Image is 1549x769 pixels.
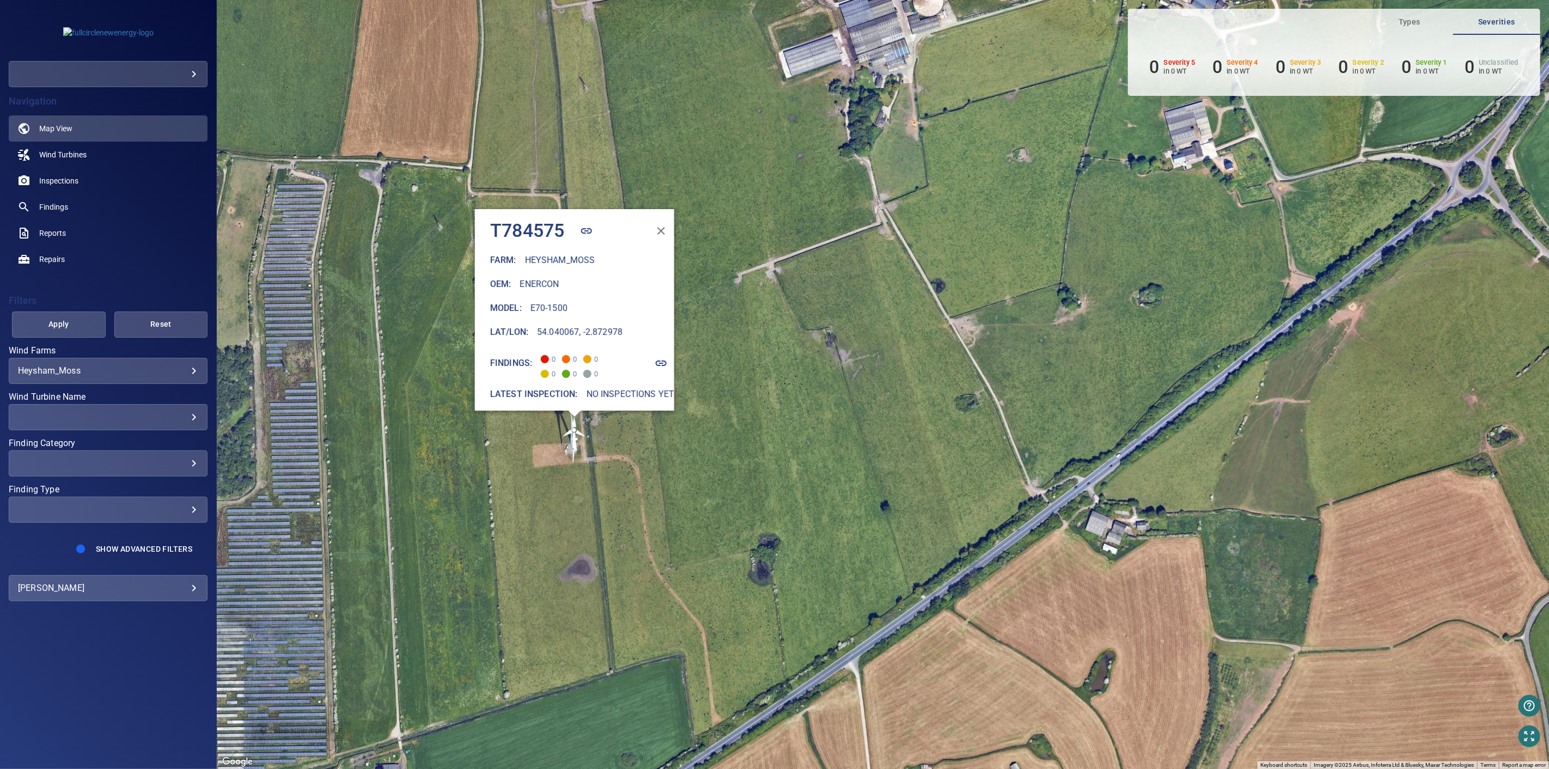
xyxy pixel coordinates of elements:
a: windturbines noActive [9,142,208,168]
div: Wind Farms [9,358,208,384]
a: Report a map error [1502,762,1546,768]
h6: Model : [490,301,522,316]
h6: 0 [1276,57,1285,77]
span: Reset [128,318,194,331]
h6: No inspections yet [587,387,675,402]
button: Show Advanced Filters [89,540,199,558]
h6: Oem : [490,277,511,292]
li: Severity 5 [1150,57,1196,77]
span: Severities [1460,15,1534,29]
h6: Heysham_Moss [525,253,595,268]
h6: Latest inspection: [490,387,578,402]
a: reports noActive [9,220,208,246]
h6: Severity 1 [1416,59,1448,66]
span: 0 [562,349,580,363]
span: Wind Turbines [39,149,87,160]
li: Severity 3 [1276,57,1321,77]
h6: Lat/Lon : [490,325,528,340]
h6: Enercon [520,277,559,292]
h4: Filters [9,295,208,306]
a: repairs noActive [9,246,208,272]
span: Reports [39,228,66,239]
span: 0 [541,363,558,378]
gmp-advanced-marker: T784575 [558,417,591,449]
p: in 0 WT [1353,67,1385,75]
h6: 0 [1212,57,1222,77]
h6: 0 [1401,57,1411,77]
h6: Severity 3 [1290,59,1321,66]
label: Finding Category [9,439,208,448]
span: Apply [26,318,92,331]
span: Severity Unclassified [583,370,591,378]
p: in 0 WT [1290,67,1321,75]
button: Keyboard shortcuts [1260,761,1307,769]
h4: T784575 [490,219,565,242]
p: in 0 WT [1416,67,1448,75]
div: Finding Category [9,450,208,477]
h6: Findings: [490,356,532,371]
img: windFarmIcon.svg [558,417,591,449]
img: Google [219,755,255,769]
label: Finding Type [9,485,208,494]
span: Map View [39,123,72,134]
span: Severity 4 [562,355,570,363]
h6: Farm : [490,253,516,268]
h6: Unclassified [1479,59,1518,66]
a: Open this area in Google Maps (opens a new window) [219,755,255,769]
label: Wind Turbine Name [9,393,208,401]
h6: 0 [1150,57,1160,77]
span: Types [1373,15,1447,29]
a: Terms (opens in new tab) [1480,762,1496,768]
div: fullcirclenewenergy [9,61,208,87]
span: Imagery ©2025 Airbus, Infoterra Ltd & Bluesky, Maxar Technologies [1314,762,1474,768]
h4: Navigation [9,96,208,107]
img: fullcirclenewenergy-logo [63,27,154,38]
span: Show Advanced Filters [96,545,192,553]
li: Severity 2 [1339,57,1385,77]
div: Finding Type [9,497,208,523]
span: Severity 5 [541,355,549,363]
h6: E70-1500 [530,301,568,316]
span: Findings [39,202,68,212]
li: Severity 1 [1401,57,1447,77]
span: Inspections [39,175,78,186]
a: inspections noActive [9,168,208,194]
h6: Severity 5 [1164,59,1196,66]
li: Severity Unclassified [1465,57,1518,77]
div: Wind Turbine Name [9,404,208,430]
span: 0 [562,363,580,378]
span: 0 [583,363,601,378]
p: in 0 WT [1479,67,1518,75]
h6: 0 [1465,57,1474,77]
div: [PERSON_NAME] [18,579,198,597]
span: Severity 3 [583,355,591,363]
h6: 0 [1339,57,1349,77]
span: 0 [541,349,558,363]
h6: Severity 2 [1353,59,1385,66]
li: Severity 4 [1212,57,1258,77]
span: Severity 1 [562,370,570,378]
a: findings noActive [9,194,208,220]
button: Apply [12,312,106,338]
p: in 0 WT [1164,67,1196,75]
span: Repairs [39,254,65,265]
span: 0 [583,349,601,363]
label: Wind Farms [9,346,208,355]
button: Reset [114,312,208,338]
h6: Severity 4 [1227,59,1259,66]
a: map active [9,115,208,142]
p: in 0 WT [1227,67,1259,75]
div: Heysham_Moss [18,365,198,376]
h6: 54.040067, -2.872978 [537,325,623,340]
span: Severity 2 [541,370,549,378]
